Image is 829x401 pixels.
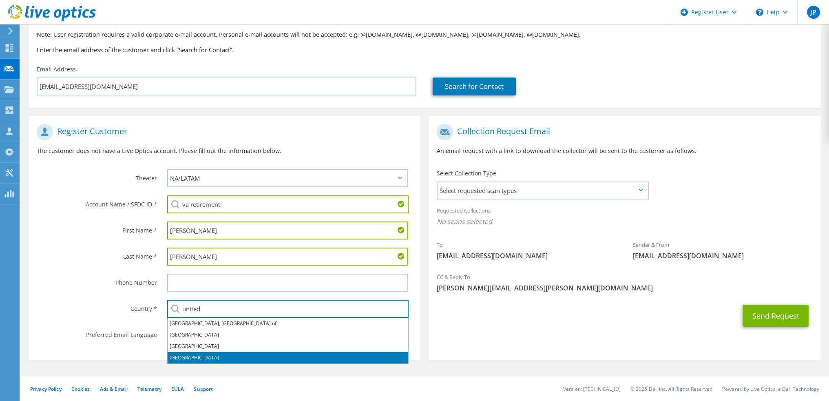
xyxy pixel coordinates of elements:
li: [GEOGRAPHIC_DATA] [168,352,408,363]
a: EULA [171,385,184,392]
li: [GEOGRAPHIC_DATA] [168,341,408,352]
svg: \n [756,9,763,16]
li: Version: [TECHNICAL_ID] [563,385,621,392]
label: Email Address [37,65,76,73]
p: Note: User registration requires a valid corporate e-mail account. Personal e-mail accounts will ... [37,30,813,39]
span: [EMAIL_ADDRESS][DOMAIN_NAME] [633,251,813,260]
h3: Enter the email address of the customer and click “Search for Contact”. [37,45,813,54]
label: Select Collection Type [437,169,496,177]
label: Preferred Email Language [37,326,157,339]
label: Account Name / SFDC ID * [37,195,157,208]
div: CC & Reply To [429,268,820,297]
a: Cookies [71,385,90,392]
a: Search for Contact [433,78,516,95]
a: Telemetry [137,385,161,392]
div: Sender & From [625,236,821,264]
label: First Name * [37,222,157,235]
span: No scans selected [437,217,812,226]
label: Country * [37,300,157,313]
p: An email request with a link to download the collector will be sent to the customer as follows. [437,146,812,155]
a: Privacy Policy [30,385,62,392]
li: Powered by Live Optics, a Dell Technology [722,385,819,392]
li: [GEOGRAPHIC_DATA] [168,329,408,341]
label: Theater [37,169,157,182]
span: Select requested scan types [438,182,648,199]
label: Last Name * [37,248,157,261]
div: Requested Collections [429,202,820,232]
span: [PERSON_NAME][EMAIL_ADDRESS][PERSON_NAME][DOMAIN_NAME] [437,284,812,292]
p: The customer does not have a Live Optics account. Please fill out the information below. [37,146,412,155]
a: Ads & Email [100,385,128,392]
span: [EMAIL_ADDRESS][DOMAIN_NAME] [437,251,617,260]
span: JP [807,6,820,19]
h1: Register Customer [37,124,408,140]
button: Send Request [743,305,809,327]
div: To [429,236,625,264]
li: [GEOGRAPHIC_DATA], [GEOGRAPHIC_DATA] of [168,318,408,329]
h1: Collection Request Email [437,124,808,140]
li: © 2025 Dell Inc. All Rights Reserved [630,385,712,392]
a: Support [194,385,213,392]
label: Phone Number [37,274,157,287]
